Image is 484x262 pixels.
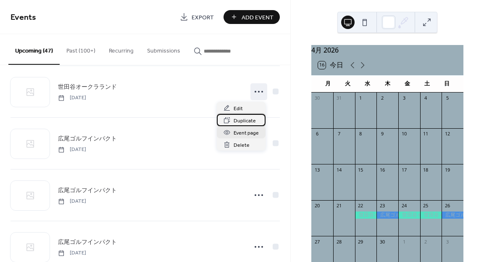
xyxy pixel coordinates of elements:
[358,76,377,93] div: 水
[401,167,407,173] div: 17
[336,95,342,101] div: 31
[336,167,342,173] div: 14
[60,34,102,64] button: Past (100+)
[314,203,320,209] div: 20
[358,167,364,173] div: 15
[423,238,429,245] div: 2
[234,141,250,150] span: Delete
[379,167,385,173] div: 16
[417,76,437,93] div: 土
[242,13,274,22] span: Add Event
[358,203,364,209] div: 22
[358,238,364,245] div: 29
[11,9,36,26] span: Events
[423,203,429,209] div: 25
[376,212,398,219] div: 広尾ゴルフインパクト
[423,95,429,101] div: 4
[174,10,220,24] a: Export
[378,76,397,93] div: 木
[58,135,117,143] span: 広尾ゴルフインパクト
[379,238,385,245] div: 30
[102,34,140,64] button: Recurring
[8,34,60,65] button: Upcoming (47)
[224,10,280,24] button: Add Event
[58,83,117,92] span: 世田谷オークラランド
[58,185,117,195] a: 広尾ゴルフインパクト
[314,95,320,101] div: 30
[358,95,364,101] div: 1
[444,238,450,245] div: 3
[401,238,407,245] div: 1
[444,203,450,209] div: 26
[58,237,117,247] a: 広尾ゴルフインパクト
[338,76,358,93] div: 火
[336,131,342,137] div: 7
[318,76,338,93] div: 月
[336,203,342,209] div: 21
[401,95,407,101] div: 3
[58,94,86,102] span: [DATE]
[314,131,320,137] div: 6
[444,131,450,137] div: 12
[58,82,117,92] a: 世田谷オークラランド
[314,238,320,245] div: 27
[420,212,442,219] div: 世田谷オークラランド
[423,131,429,137] div: 11
[315,59,346,71] button: 16今日
[379,95,385,101] div: 2
[423,167,429,173] div: 18
[355,212,377,219] div: 世田谷オークラランド
[336,238,342,245] div: 28
[379,131,385,137] div: 9
[311,45,463,55] div: 4月 2026
[398,212,420,219] div: 世田谷オークラランド
[442,212,463,219] div: 広尾ゴルフインパクト
[58,198,86,205] span: [DATE]
[444,167,450,173] div: 19
[234,129,259,138] span: Event page
[58,238,117,247] span: 広尾ゴルフインパクト
[397,76,417,93] div: 金
[234,116,256,125] span: Duplicate
[401,203,407,209] div: 24
[358,131,364,137] div: 8
[192,13,214,22] span: Export
[379,203,385,209] div: 23
[437,76,457,93] div: 日
[444,95,450,101] div: 5
[401,131,407,137] div: 10
[314,167,320,173] div: 13
[58,134,117,143] a: 広尾ゴルフインパクト
[234,104,243,113] span: Edit
[58,146,86,153] span: [DATE]
[58,186,117,195] span: 広尾ゴルフインパクト
[58,249,86,257] span: [DATE]
[140,34,187,64] button: Submissions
